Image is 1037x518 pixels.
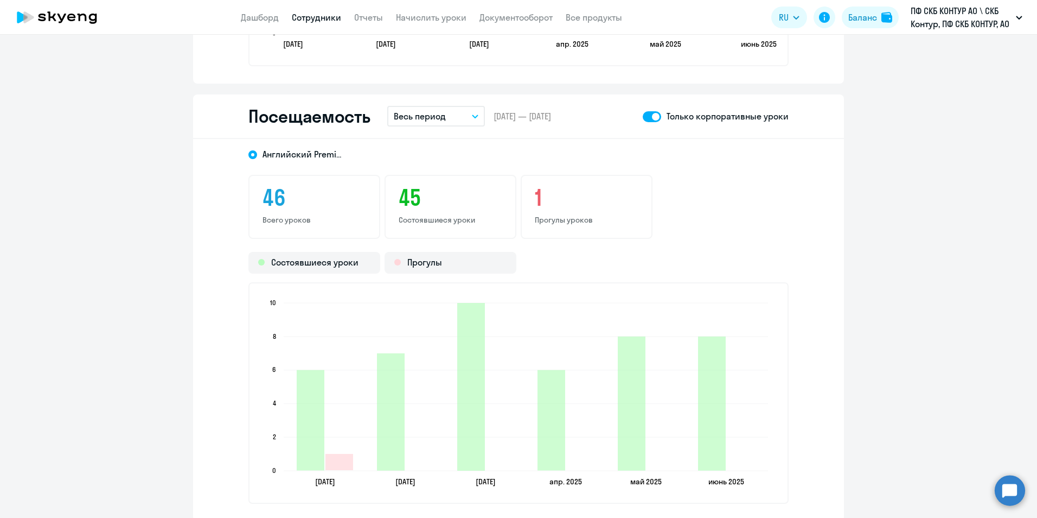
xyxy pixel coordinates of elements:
span: [DATE] — [DATE] [494,110,551,122]
path: 2025-01-28T19:00:00.000Z Прогулы 1 [325,454,353,470]
h3: 46 [263,185,366,211]
text: 4 [273,399,276,407]
button: Весь период [387,106,485,127]
text: [DATE] [283,39,303,49]
path: 2025-03-30T19:00:00.000Z Состоявшиеся уроки 10 [457,303,485,471]
text: [DATE] [476,477,496,487]
img: balance [881,12,892,23]
p: Состоявшиеся уроки [399,215,502,225]
text: [DATE] [376,39,396,49]
text: 6 [272,365,276,374]
a: Начислить уроки [396,12,466,23]
button: ПФ СКБ КОНТУР АО \ СКБ Контур, ПФ СКБ КОНТУР, АО [905,4,1028,30]
a: Сотрудники [292,12,341,23]
p: ПФ СКБ КОНТУР АО \ СКБ Контур, ПФ СКБ КОНТУР, АО [911,4,1012,30]
text: [DATE] [469,39,489,49]
path: 2025-01-28T19:00:00.000Z Состоявшиеся уроки 6 [297,370,324,471]
p: Всего уроков [263,215,366,225]
span: Английский Premium [263,148,344,160]
a: Дашборд [241,12,279,23]
text: 10 [270,299,276,307]
a: Все продукты [566,12,622,23]
path: 2025-05-29T19:00:00.000Z Состоявшиеся уроки 8 [618,337,645,471]
text: 0 [272,466,276,475]
div: Прогулы [385,252,516,274]
text: июнь 2025 [741,39,777,49]
text: май 2025 [630,477,662,487]
button: RU [771,7,807,28]
text: июнь 2025 [708,477,744,487]
span: RU [779,11,789,24]
text: апр. 2025 [556,39,588,49]
path: 2025-02-23T19:00:00.000Z Состоявшиеся уроки 7 [377,353,405,471]
h3: 1 [535,185,638,211]
p: Только корпоративные уроки [667,110,789,123]
text: апр. 2025 [549,477,582,487]
a: Отчеты [354,12,383,23]
h2: Посещаемость [248,105,370,127]
path: 2025-04-20T19:00:00.000Z Состоявшиеся уроки 6 [537,370,565,471]
text: [DATE] [395,477,415,487]
a: Документооборот [479,12,553,23]
div: Баланс [848,11,877,24]
text: [DATE] [315,477,335,487]
text: май 2025 [650,39,681,49]
p: Прогулы уроков [535,215,638,225]
text: 0 [272,29,276,37]
text: 2 [273,433,276,441]
text: 8 [273,332,276,340]
p: Весь период [394,110,446,123]
div: Состоявшиеся уроки [248,252,380,274]
h3: 45 [399,185,502,211]
button: Балансbalance [842,7,899,28]
path: 2025-06-26T19:00:00.000Z Состоявшиеся уроки 8 [698,337,726,471]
